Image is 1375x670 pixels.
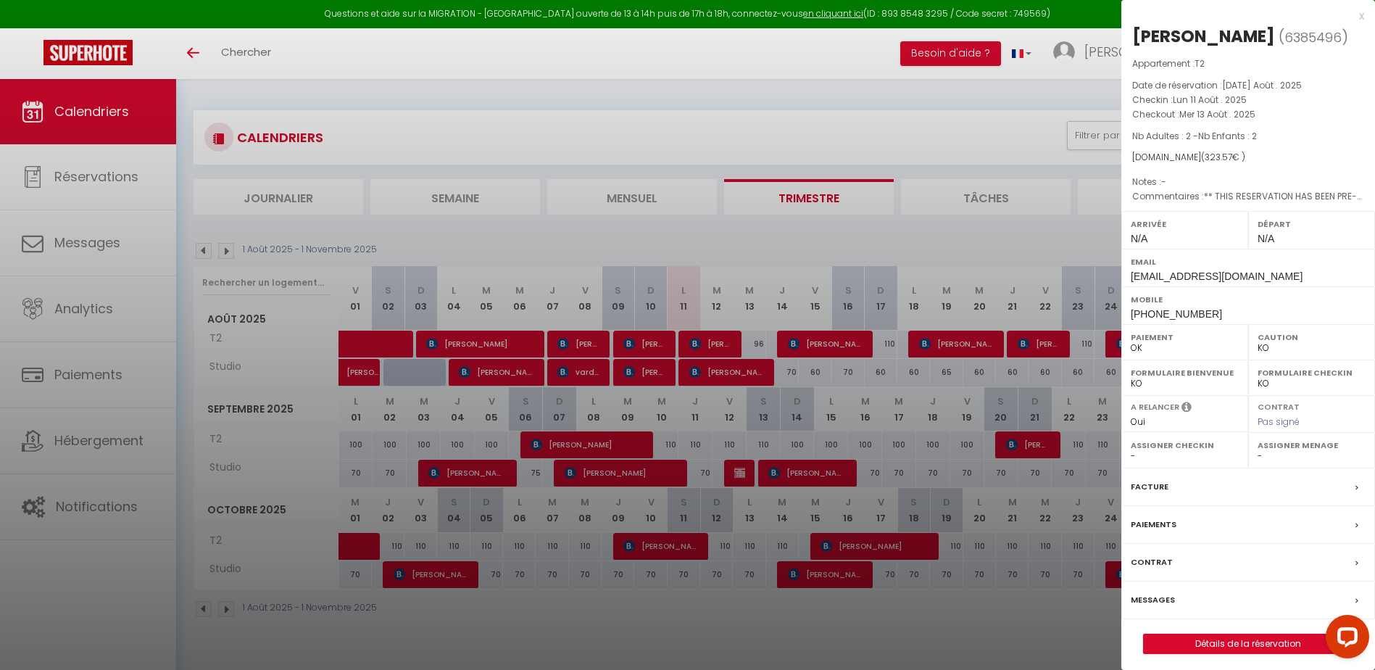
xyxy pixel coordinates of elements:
[1131,270,1303,282] span: [EMAIL_ADDRESS][DOMAIN_NAME]
[1132,189,1364,204] p: Commentaires :
[1131,479,1168,495] label: Facture
[1143,634,1353,654] button: Détails de la réservation
[1314,609,1375,670] iframe: LiveChat chat widget
[1131,365,1239,380] label: Formulaire Bienvenue
[1132,107,1364,122] p: Checkout :
[1131,592,1175,608] label: Messages
[1131,217,1239,231] label: Arrivée
[1205,151,1232,163] span: 323.57
[1132,130,1257,142] span: Nb Adultes : 2 -
[1284,28,1342,46] span: 6385496
[1258,438,1366,452] label: Assigner Menage
[1132,57,1364,71] p: Appartement :
[1131,308,1222,320] span: [PHONE_NUMBER]
[1173,94,1247,106] span: Lun 11 Août . 2025
[1181,401,1192,417] i: Sélectionner OUI si vous souhaiter envoyer les séquences de messages post-checkout
[1132,151,1364,165] div: [DOMAIN_NAME]
[1132,78,1364,93] p: Date de réservation :
[1258,415,1300,428] span: Pas signé
[1144,634,1353,653] a: Détails de la réservation
[1131,292,1366,307] label: Mobile
[1131,233,1147,244] span: N/A
[1195,57,1205,70] span: T2
[1201,151,1245,163] span: ( € )
[1121,7,1364,25] div: x
[1131,255,1366,269] label: Email
[1131,330,1239,344] label: Paiement
[1132,25,1275,48] div: [PERSON_NAME]
[1258,365,1366,380] label: Formulaire Checkin
[1132,175,1364,189] p: Notes :
[1258,217,1366,231] label: Départ
[1161,175,1166,188] span: -
[1131,517,1176,532] label: Paiements
[1131,438,1239,452] label: Assigner Checkin
[1279,27,1348,47] span: ( )
[1179,108,1255,120] span: Mer 13 Août . 2025
[1198,130,1257,142] span: Nb Enfants : 2
[1131,555,1173,570] label: Contrat
[1131,401,1179,413] label: A relancer
[1132,93,1364,107] p: Checkin :
[1222,79,1302,91] span: [DATE] Août . 2025
[1258,330,1366,344] label: Caution
[1258,233,1274,244] span: N/A
[1258,401,1300,410] label: Contrat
